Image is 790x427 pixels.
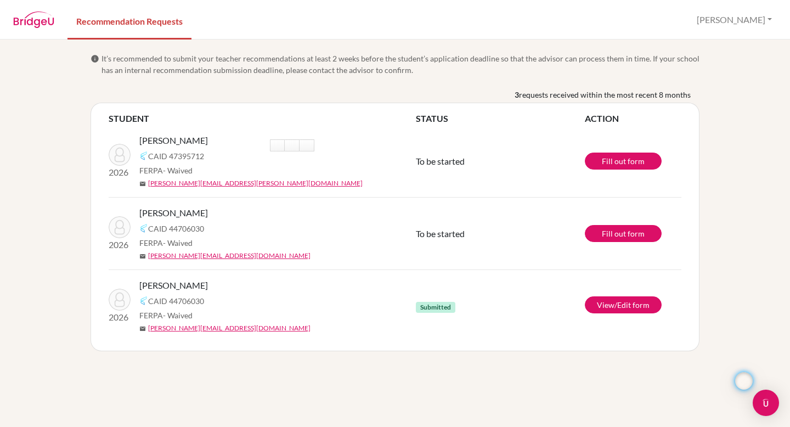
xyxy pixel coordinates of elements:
span: FERPA [139,237,193,249]
th: ACTION [585,112,681,125]
a: [PERSON_NAME][EMAIL_ADDRESS][DOMAIN_NAME] [148,251,311,261]
b: 3 [515,89,519,100]
span: CAID 47395712 [148,150,204,162]
a: Fill out form [585,153,662,170]
span: mail [139,181,146,187]
th: STATUS [416,112,585,125]
a: Highlight [270,139,285,151]
span: FERPA [139,165,193,176]
img: Borkhuis, Mariana [109,216,131,238]
p: 2026 [109,166,131,179]
span: Submitted [416,302,455,313]
img: Common App logo [139,224,148,233]
span: [PERSON_NAME] [139,206,208,220]
span: [PERSON_NAME] [139,134,208,147]
span: It’s recommended to submit your teacher recommendations at least 2 weeks before the student’s app... [101,53,699,76]
a: [PERSON_NAME][EMAIL_ADDRESS][DOMAIN_NAME] [148,323,311,333]
p: 2026 [109,311,131,324]
span: mail [139,325,146,332]
span: requests received within the most recent 8 months [519,89,691,100]
div: Open Intercom Messenger [753,390,779,416]
span: - Waived [163,238,193,248]
th: STUDENT [109,112,416,125]
a: Fill out form [585,225,662,242]
span: FERPA [139,310,193,321]
a: Recommendation Requests [67,2,191,40]
img: Common App logo [139,151,148,160]
img: Borkhuis, Mariana [109,289,131,311]
span: info [91,54,99,63]
a: View/Edit form [585,296,662,313]
span: mail [139,253,146,260]
p: 2026 [109,238,131,251]
button: [PERSON_NAME] [692,9,777,30]
span: To be started [416,156,465,166]
span: CAID 44706030 [148,223,204,234]
span: To be started [416,228,465,239]
a: Search in Google [300,139,314,151]
span: CAID 44706030 [148,295,204,307]
a: [PERSON_NAME][EMAIL_ADDRESS][PERSON_NAME][DOMAIN_NAME] [148,178,363,188]
span: - Waived [163,311,193,320]
img: BridgeU logo [13,12,54,28]
img: Voeltz, Isabella [109,144,131,166]
a: Highlight & Sticky note [285,139,300,151]
img: Common App logo [139,296,148,305]
span: [PERSON_NAME] [139,279,208,292]
span: - Waived [163,166,193,175]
